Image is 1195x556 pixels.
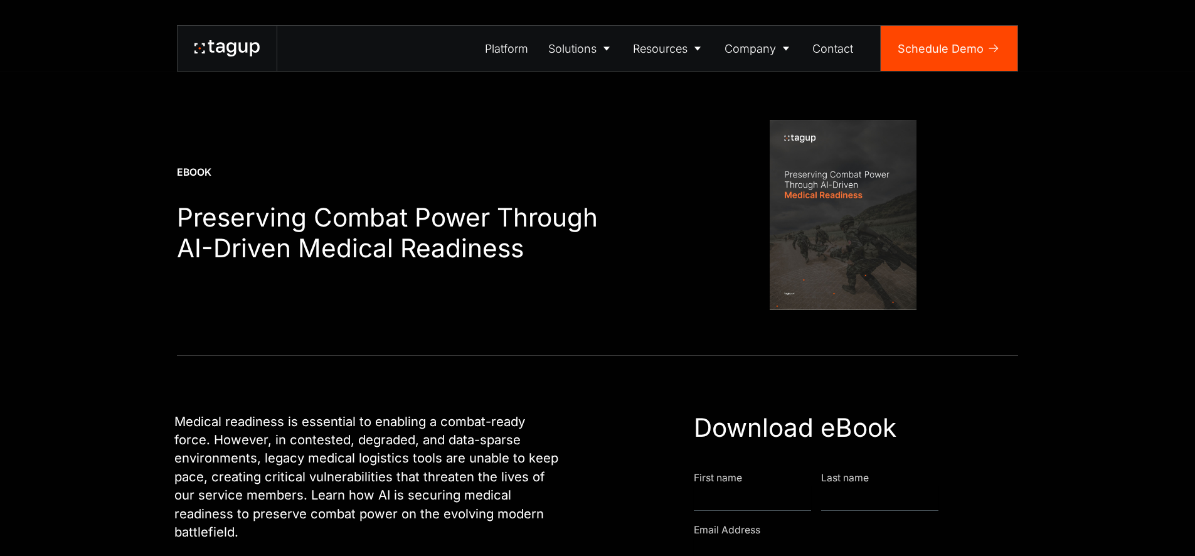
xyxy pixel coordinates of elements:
div: Solutions [548,40,597,57]
h1: Preserving Combat Power Through AI-Driven Medical Readiness [177,202,623,264]
a: Platform [475,26,539,71]
p: Medical readiness is essential to enabling a combat-ready force. However, in contested, degraded,... [174,412,564,542]
div: Last name [821,471,938,485]
a: Resources [624,26,715,71]
div: EBOOK [177,166,623,179]
div: Company [725,40,776,57]
a: Solutions [538,26,624,71]
a: Company [714,26,803,71]
div: Resources [633,40,688,57]
div: Email Address [694,523,999,537]
div: Schedule Demo [898,40,984,57]
div: Contact [812,40,853,57]
div: First name [694,471,811,485]
img: Whitepaper Cover [770,120,916,310]
a: Contact [803,26,864,71]
div: Download eBook [694,412,999,443]
div: Platform [485,40,528,57]
a: Schedule Demo [881,26,1017,71]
